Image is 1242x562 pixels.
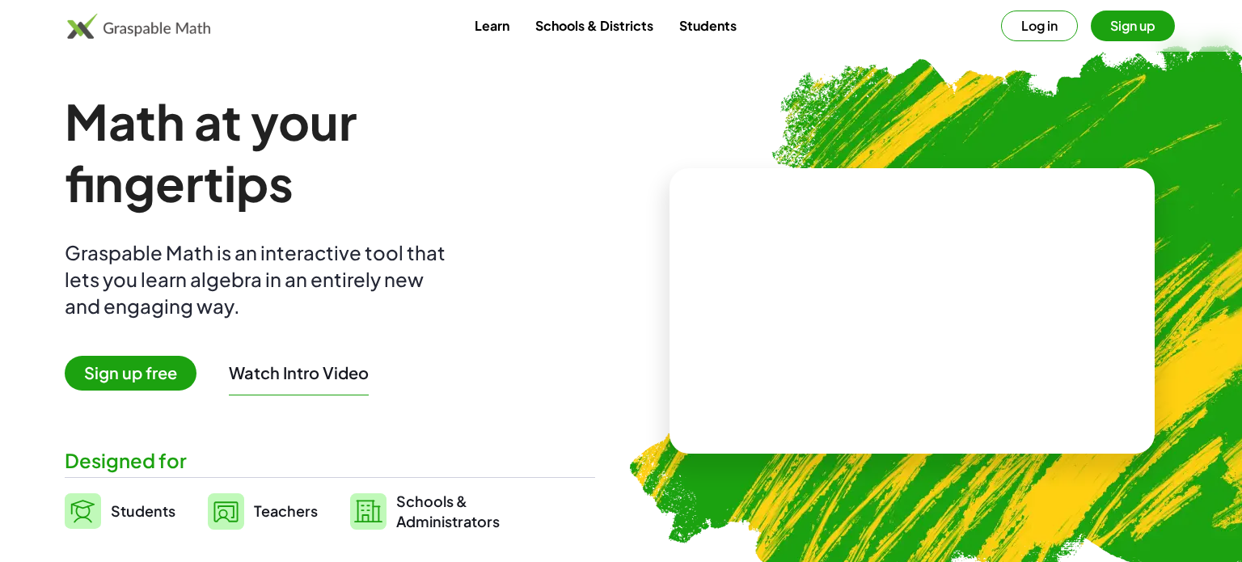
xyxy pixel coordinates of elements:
img: svg%3e [350,493,387,530]
a: Schools &Administrators [350,491,500,531]
div: Designed for [65,447,595,474]
h1: Math at your fingertips [65,91,579,213]
img: svg%3e [65,493,101,529]
a: Schools & Districts [522,11,666,40]
button: Watch Intro Video [229,362,369,383]
a: Students [666,11,750,40]
video: What is this? This is dynamic math notation. Dynamic math notation plays a central role in how Gr... [791,251,1033,372]
span: Students [111,501,175,520]
button: Sign up [1091,11,1175,41]
button: Log in [1001,11,1078,41]
span: Teachers [254,501,318,520]
a: Teachers [208,491,318,531]
div: Graspable Math is an interactive tool that lets you learn algebra in an entirely new and engaging... [65,239,453,319]
span: Sign up free [65,356,196,391]
span: Schools & Administrators [396,491,500,531]
a: Learn [462,11,522,40]
a: Students [65,491,175,531]
img: svg%3e [208,493,244,530]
